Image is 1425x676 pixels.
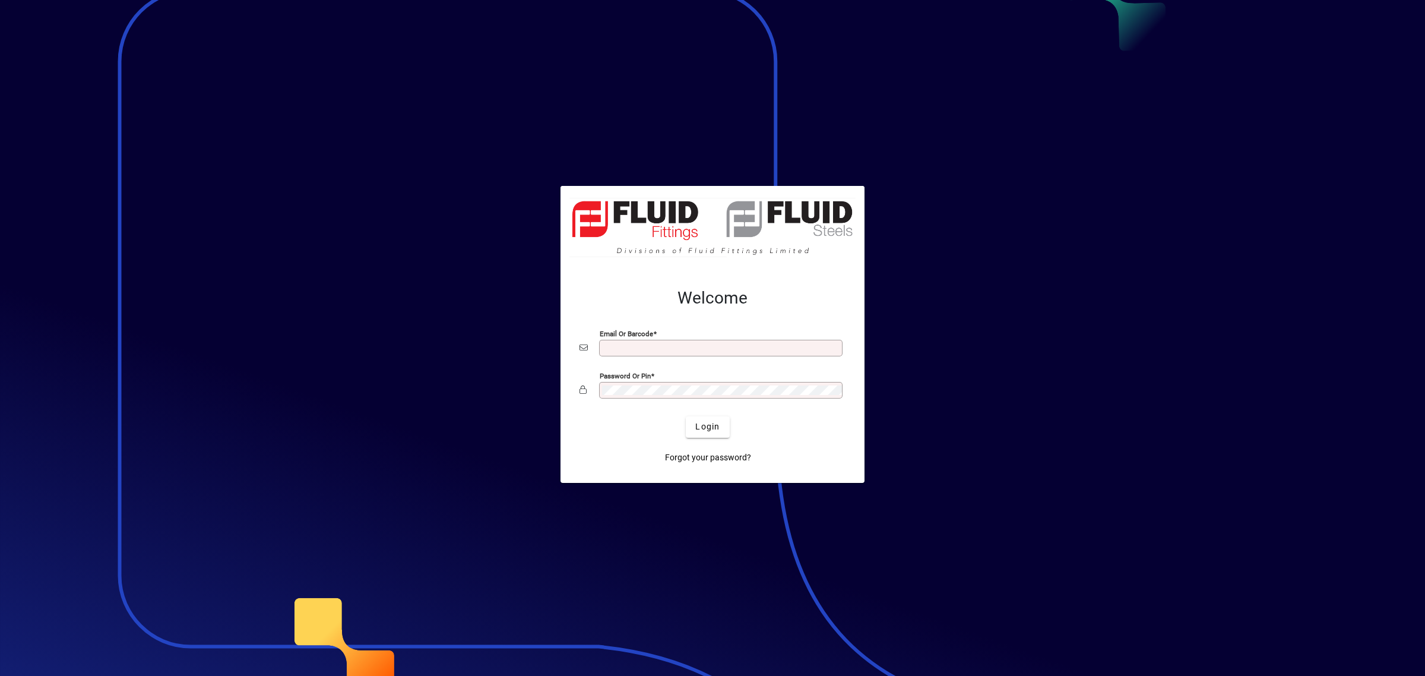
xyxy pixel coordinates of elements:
[579,288,845,308] h2: Welcome
[695,421,720,433] span: Login
[600,371,651,380] mat-label: Password or Pin
[600,329,653,337] mat-label: Email or Barcode
[665,451,751,464] span: Forgot your password?
[686,416,729,438] button: Login
[660,447,756,469] a: Forgot your password?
